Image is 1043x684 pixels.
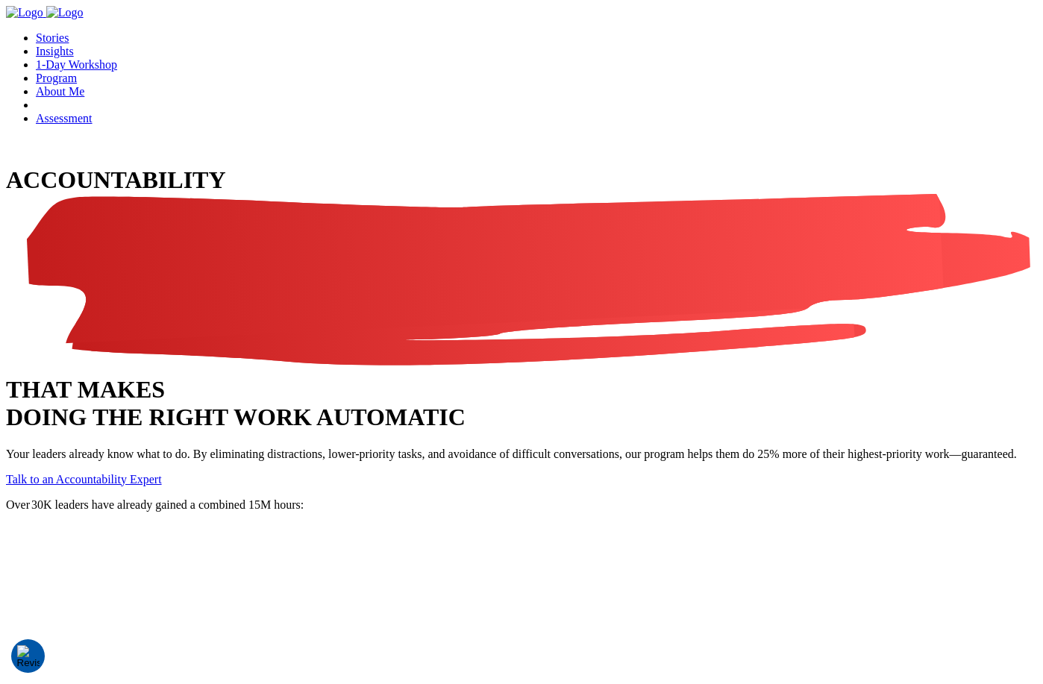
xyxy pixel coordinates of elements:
img: Company Logo [46,6,84,19]
h1: THAT MAKES DOING THE RIGHT WORK AUTOMATIC [6,166,1037,431]
a: Contact [36,98,104,112]
a: 1-Day Workshop [36,58,117,71]
img: Revisit consent button [17,645,40,668]
a: Stories [36,31,69,44]
a: About Me [36,85,84,98]
a: Talk to an Accountability Expert [6,473,162,486]
a: Assessment [36,112,93,125]
span: ACCOUNTABILITY [6,166,1037,376]
a: Home [6,6,84,19]
img: Company Logo [6,6,43,19]
a: Program [36,72,77,84]
button: Consent Preferences [17,645,40,668]
p: Your leaders already know what to do. By eliminating distractions, lower-priority tasks, and avoi... [6,448,1037,461]
a: Insights [36,45,74,57]
p: Over 30K leaders have already gained a combined 15M hours: [6,498,1037,512]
